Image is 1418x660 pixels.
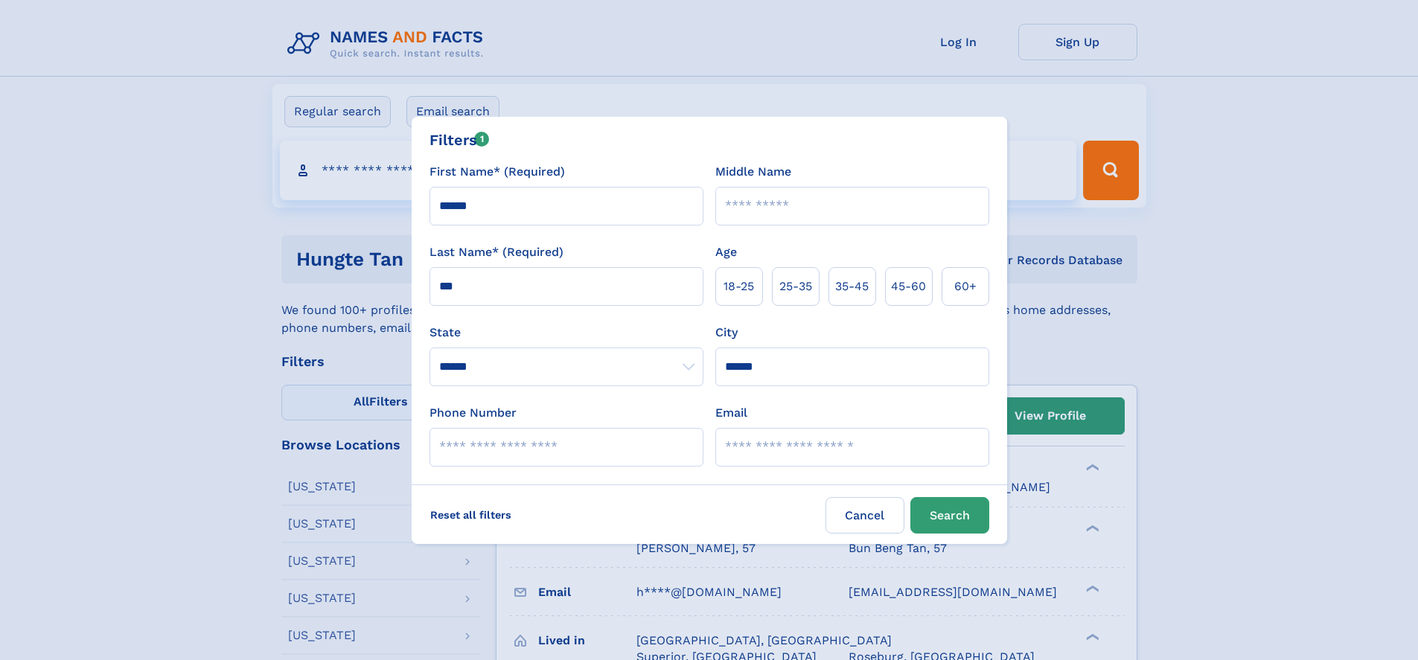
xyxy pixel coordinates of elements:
label: Reset all filters [421,497,521,533]
label: City [715,324,738,342]
label: First Name* (Required) [429,163,565,181]
button: Search [910,497,989,534]
label: Age [715,243,737,261]
div: Filters [429,129,490,151]
span: 60+ [954,278,977,295]
label: Phone Number [429,404,517,422]
label: Middle Name [715,163,791,181]
span: 45‑60 [891,278,926,295]
label: Email [715,404,747,422]
span: 35‑45 [835,278,869,295]
span: 18‑25 [724,278,754,295]
label: Cancel [825,497,904,534]
label: State [429,324,703,342]
span: 25‑35 [779,278,812,295]
label: Last Name* (Required) [429,243,563,261]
